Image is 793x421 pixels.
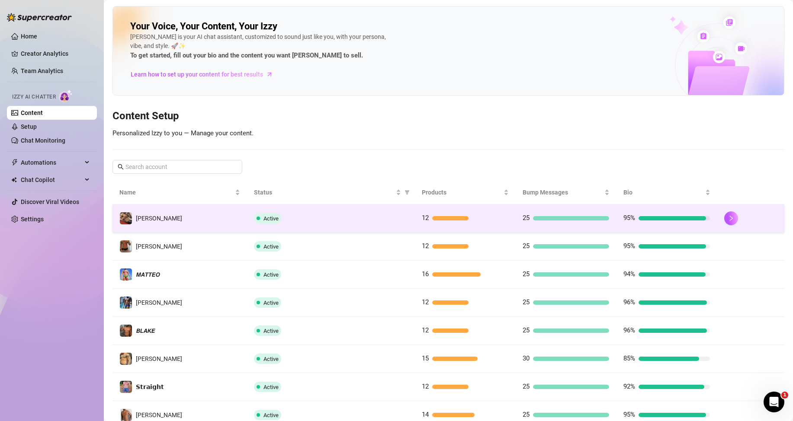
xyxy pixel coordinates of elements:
span: 12 [422,242,429,250]
span: Active [263,356,279,362]
span: arrow-right [265,70,274,79]
span: 12 [422,383,429,390]
span: Name [119,188,233,197]
img: AI Chatter [59,89,73,102]
img: Anthony [120,240,132,252]
img: Nathan [120,409,132,421]
a: Content [21,109,43,116]
h3: Content Setup [112,109,784,123]
span: Izzy AI Chatter [12,93,56,101]
input: Search account [125,162,230,172]
span: Bump Messages [523,188,603,197]
img: 𝙅𝙊𝙀 [120,353,132,365]
span: 12 [422,298,429,306]
span: Active [263,271,279,278]
span: Personalized Izzy to you — Manage your content. [112,129,254,137]
th: Name [112,181,247,204]
th: Bio [616,181,717,204]
a: Chat Monitoring [21,137,65,144]
span: Status [254,188,394,197]
span: Active [263,384,279,390]
span: Bio [623,188,703,197]
span: thunderbolt [11,159,18,166]
span: 14 [422,411,429,418]
th: Products [415,181,516,204]
span: 15 [422,354,429,362]
img: 𝗦𝘁𝗿𝗮𝗶𝗴𝗵𝘁 [120,381,132,393]
span: filter [403,186,411,199]
a: Settings [21,216,44,223]
span: 95% [623,214,635,222]
span: 25 [523,383,530,390]
span: 96% [623,326,635,334]
img: Arthur [120,297,132,309]
span: [PERSON_NAME] [136,355,182,362]
img: logo-BBDzfeDw.svg [7,13,72,22]
span: 25 [523,298,530,306]
a: Setup [21,123,37,130]
span: search [118,164,124,170]
span: Active [263,412,279,418]
a: Discover Viral Videos [21,198,79,205]
span: Active [263,243,279,250]
span: 94% [623,270,635,278]
span: 12 [422,214,429,222]
th: Bump Messages [516,181,616,204]
span: [PERSON_NAME] [136,243,182,250]
span: Products [422,188,502,197]
span: 30 [523,354,530,362]
span: Automations [21,156,82,169]
span: Active [263,215,279,222]
span: 92% [623,383,635,390]
a: Learn how to set up your content for best results [130,67,279,81]
span: 85% [623,354,635,362]
span: 12 [422,326,429,334]
span: 25 [523,270,530,278]
span: right [728,215,734,221]
span: filter [405,190,410,195]
span: 95% [623,242,635,250]
span: 1 [781,392,788,399]
img: Dylan [120,212,132,224]
img: 𝘽𝙇𝘼𝙆𝙀 [120,325,132,337]
iframe: Intercom live chat [764,392,784,412]
span: [PERSON_NAME] [136,215,182,222]
span: Chat Copilot [21,173,82,187]
img: 𝙈𝘼𝙏𝙏𝙀𝙊 [120,268,132,281]
span: 𝗦𝘁𝗿𝗮𝗶𝗴𝗵𝘁 [136,383,164,390]
span: Active [263,328,279,334]
th: Status [247,181,415,204]
span: [PERSON_NAME] [136,411,182,418]
button: right [724,211,738,225]
span: 𝘽𝙇𝘼𝙆𝙀 [136,327,155,334]
span: 25 [523,214,530,222]
span: Active [263,300,279,306]
span: 95% [623,411,635,418]
img: Chat Copilot [11,177,17,183]
a: Creator Analytics [21,47,90,61]
span: 96% [623,298,635,306]
a: Team Analytics [21,67,63,74]
span: Learn how to set up your content for best results [131,70,263,79]
a: Home [21,33,37,40]
span: 25 [523,326,530,334]
span: 25 [523,411,530,418]
span: [PERSON_NAME] [136,299,182,306]
strong: To get started, fill out your bio and the content you want [PERSON_NAME] to sell. [130,51,363,59]
img: ai-chatter-content-library-cLFOSyPT.png [650,7,784,95]
span: 25 [523,242,530,250]
div: [PERSON_NAME] is your AI chat assistant, customized to sound just like you, with your persona, vi... [130,32,390,61]
span: 𝙈𝘼𝙏𝙏𝙀𝙊 [136,271,160,278]
span: 16 [422,270,429,278]
h2: Your Voice, Your Content, Your Izzy [130,20,277,32]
